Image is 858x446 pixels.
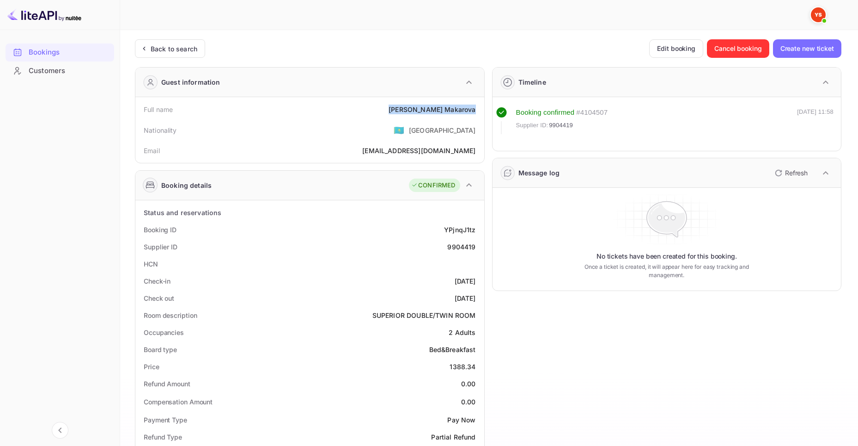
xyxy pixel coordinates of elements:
[144,125,177,135] div: Nationality
[362,146,475,155] div: [EMAIL_ADDRESS][DOMAIN_NAME]
[29,66,110,76] div: Customers
[144,397,213,407] div: Compensation Amount
[394,122,404,138] span: United States
[29,47,110,58] div: Bookings
[372,310,476,320] div: SUPERIOR DOUBLE/TWIN ROOM
[455,293,476,303] div: [DATE]
[447,242,475,252] div: 9904419
[444,225,475,235] div: YPjnqJ1tz
[773,39,841,58] button: Create new ticket
[144,276,170,286] div: Check-in
[144,328,184,337] div: Occupancies
[707,39,769,58] button: Cancel booking
[518,77,546,87] div: Timeline
[447,415,475,425] div: Pay Now
[144,259,158,269] div: HCN
[144,146,160,155] div: Email
[576,107,608,118] div: # 4104507
[144,293,174,303] div: Check out
[161,77,220,87] div: Guest information
[549,121,573,130] span: 9904419
[431,432,475,442] div: Partial Refund
[6,62,114,79] a: Customers
[811,7,826,22] img: Yandex Support
[516,107,575,118] div: Booking confirmed
[151,44,197,54] div: Back to search
[409,125,476,135] div: [GEOGRAPHIC_DATA]
[596,252,737,261] p: No tickets have been created for this booking.
[144,379,190,389] div: Refund Amount
[6,43,114,61] a: Bookings
[144,432,182,442] div: Refund Type
[144,242,177,252] div: Supplier ID
[411,181,455,190] div: CONFIRMED
[518,168,560,178] div: Message log
[6,62,114,80] div: Customers
[144,225,176,235] div: Booking ID
[389,105,475,114] div: [PERSON_NAME] Makarova
[144,310,197,320] div: Room description
[52,422,68,439] button: Collapse navigation
[769,166,811,180] button: Refresh
[797,107,834,134] div: [DATE] 11:58
[161,180,212,190] div: Booking details
[144,105,173,114] div: Full name
[785,168,808,178] p: Refresh
[516,121,548,130] span: Supplier ID:
[429,345,476,354] div: Bed&Breakfast
[144,345,177,354] div: Board type
[461,397,476,407] div: 0.00
[450,362,475,372] div: 1388.34
[461,379,476,389] div: 0.00
[573,263,761,279] p: Once a ticket is created, it will appear here for easy tracking and management.
[144,208,221,217] div: Status and reservations
[7,7,81,22] img: LiteAPI logo
[449,328,475,337] div: 2 Adults
[144,415,187,425] div: Payment Type
[455,276,476,286] div: [DATE]
[144,362,159,372] div: Price
[649,39,703,58] button: Edit booking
